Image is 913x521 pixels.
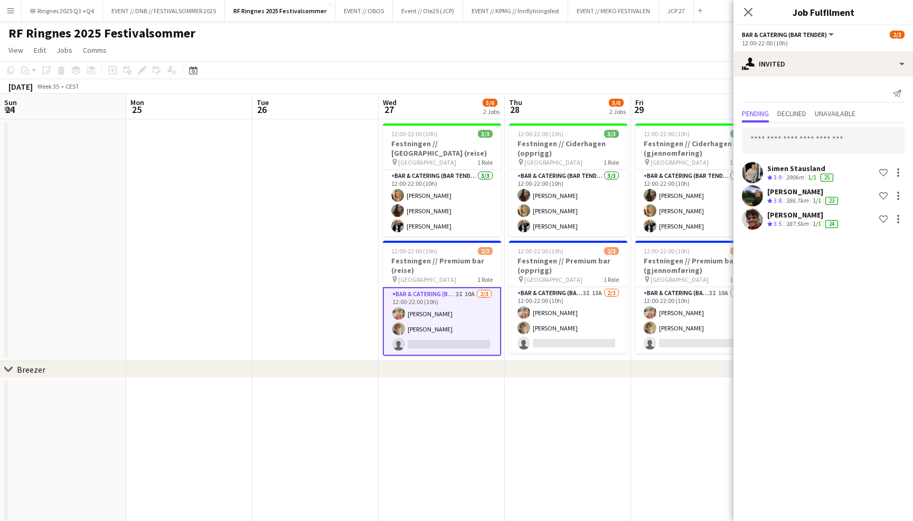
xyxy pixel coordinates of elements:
[478,247,493,255] span: 2/3
[383,287,501,356] app-card-role: Bar & Catering (Bar Tender)3I10A2/312:00-22:00 (10h)[PERSON_NAME][PERSON_NAME]
[604,130,619,138] span: 3/3
[742,110,769,117] span: Pending
[517,130,563,138] span: 12:00-22:00 (10h)
[635,98,644,107] span: Fri
[742,31,835,39] button: Bar & Catering (Bar Tender)
[225,1,335,21] button: RF Ringnes 2025 Festivalsommer
[774,220,782,228] span: 3.5
[30,43,50,57] a: Edit
[813,220,821,228] app-skills-label: 1/1
[767,187,840,196] div: [PERSON_NAME]
[393,1,463,21] button: Event // Ole25 (JCP)
[383,139,501,158] h3: Festningen // [GEOGRAPHIC_DATA] (reise)
[383,170,501,236] app-card-role: Bar & Catering (Bar Tender)3/312:00-22:00 (10h)[PERSON_NAME][PERSON_NAME][PERSON_NAME]
[784,173,806,182] div: 390km
[509,287,627,354] app-card-role: Bar & Catering (Bar Tender)3I13A2/312:00-22:00 (10h)[PERSON_NAME][PERSON_NAME]
[65,82,79,90] div: CEST
[730,276,745,283] span: 1 Role
[774,173,782,181] span: 3.9
[509,241,627,354] app-job-card: 12:00-22:00 (10h)2/3Festningen // Premium bar (opprigg) [GEOGRAPHIC_DATA]1 RoleBar & Catering (Ba...
[635,256,754,275] h3: Festningen // Premium bar (gjennomføring)
[509,256,627,275] h3: Festningen // Premium bar (opprigg)
[509,98,522,107] span: Thu
[255,103,269,116] span: 26
[383,241,501,356] app-job-card: 12:00-22:00 (10h)2/3Festningen // Premium bar (reise) [GEOGRAPHIC_DATA]1 RoleBar & Catering (Bar ...
[509,139,627,158] h3: Festningen // Ciderhagen (opprigg)
[767,210,840,220] div: [PERSON_NAME]
[8,81,33,92] div: [DATE]
[644,247,690,255] span: 12:00-22:00 (10h)
[651,158,709,166] span: [GEOGRAPHIC_DATA]
[477,276,493,283] span: 1 Role
[257,98,269,107] span: Tue
[730,130,745,138] span: 3/3
[477,158,493,166] span: 1 Role
[509,124,627,236] div: 12:00-22:00 (10h)3/3Festningen // Ciderhagen (opprigg) [GEOGRAPHIC_DATA]1 RoleBar & Catering (Bar...
[604,276,619,283] span: 1 Role
[659,1,694,21] button: JCP 27
[391,130,437,138] span: 12:00-22:00 (10h)
[733,51,913,77] div: Invited
[483,99,497,107] span: 5/6
[8,45,23,55] span: View
[609,108,626,116] div: 2 Jobs
[383,98,397,107] span: Wed
[35,82,61,90] span: Week 35
[381,103,397,116] span: 27
[604,158,619,166] span: 1 Role
[767,164,835,173] div: Simen Stausland
[730,247,745,255] span: 2/3
[651,276,709,283] span: [GEOGRAPHIC_DATA]
[634,103,644,116] span: 29
[129,103,144,116] span: 25
[813,196,821,204] app-skills-label: 1/1
[391,247,437,255] span: 12:00-22:00 (10h)
[509,170,627,236] app-card-role: Bar & Catering (Bar Tender)3/312:00-22:00 (10h)[PERSON_NAME][PERSON_NAME][PERSON_NAME]
[733,5,913,19] h3: Job Fulfilment
[604,247,619,255] span: 2/3
[784,220,811,229] div: 387.5km
[568,1,659,21] button: EVENT // MEKO FESTIVALEN
[635,124,754,236] app-job-card: 12:00-22:00 (10h)3/3Festningen // Ciderhagen (gjennomføring) [GEOGRAPHIC_DATA]1 RoleBar & Caterin...
[777,110,806,117] span: Declined
[83,45,107,55] span: Comms
[79,43,111,57] a: Comms
[524,276,582,283] span: [GEOGRAPHIC_DATA]
[3,103,17,116] span: 24
[463,1,568,21] button: EVENT // KPMG // Innflytningsfest
[808,173,816,181] app-skills-label: 1/1
[103,1,225,21] button: EVENT // DNB // FESTIVALSOMMER 2025
[52,43,77,57] a: Jobs
[130,98,144,107] span: Mon
[34,45,46,55] span: Edit
[57,45,72,55] span: Jobs
[383,256,501,275] h3: Festningen // Premium bar (reise)
[507,103,522,116] span: 28
[784,196,811,205] div: 386.7km
[825,220,838,228] div: 24
[517,247,563,255] span: 12:00-22:00 (10h)
[383,124,501,236] app-job-card: 12:00-22:00 (10h)3/3Festningen // [GEOGRAPHIC_DATA] (reise) [GEOGRAPHIC_DATA]1 RoleBar & Catering...
[398,158,456,166] span: [GEOGRAPHIC_DATA]
[635,139,754,158] h3: Festningen // Ciderhagen (gjennomføring)
[483,108,500,116] div: 2 Jobs
[4,43,27,57] a: View
[635,170,754,236] app-card-role: Bar & Catering (Bar Tender)3/312:00-22:00 (10h)[PERSON_NAME][PERSON_NAME][PERSON_NAME]
[635,287,754,354] app-card-role: Bar & Catering (Bar Tender)3I10A2/312:00-22:00 (10h)[PERSON_NAME][PERSON_NAME]
[742,31,827,39] span: Bar & Catering (Bar Tender)
[644,130,690,138] span: 12:00-22:00 (10h)
[478,130,493,138] span: 3/3
[524,158,582,166] span: [GEOGRAPHIC_DATA]
[825,197,838,205] div: 23
[635,241,754,354] app-job-card: 12:00-22:00 (10h)2/3Festningen // Premium bar (gjennomføring) [GEOGRAPHIC_DATA]1 RoleBar & Cateri...
[17,364,45,375] div: Breezer
[398,276,456,283] span: [GEOGRAPHIC_DATA]
[609,99,624,107] span: 5/6
[890,31,905,39] span: 2/3
[821,174,833,182] div: 25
